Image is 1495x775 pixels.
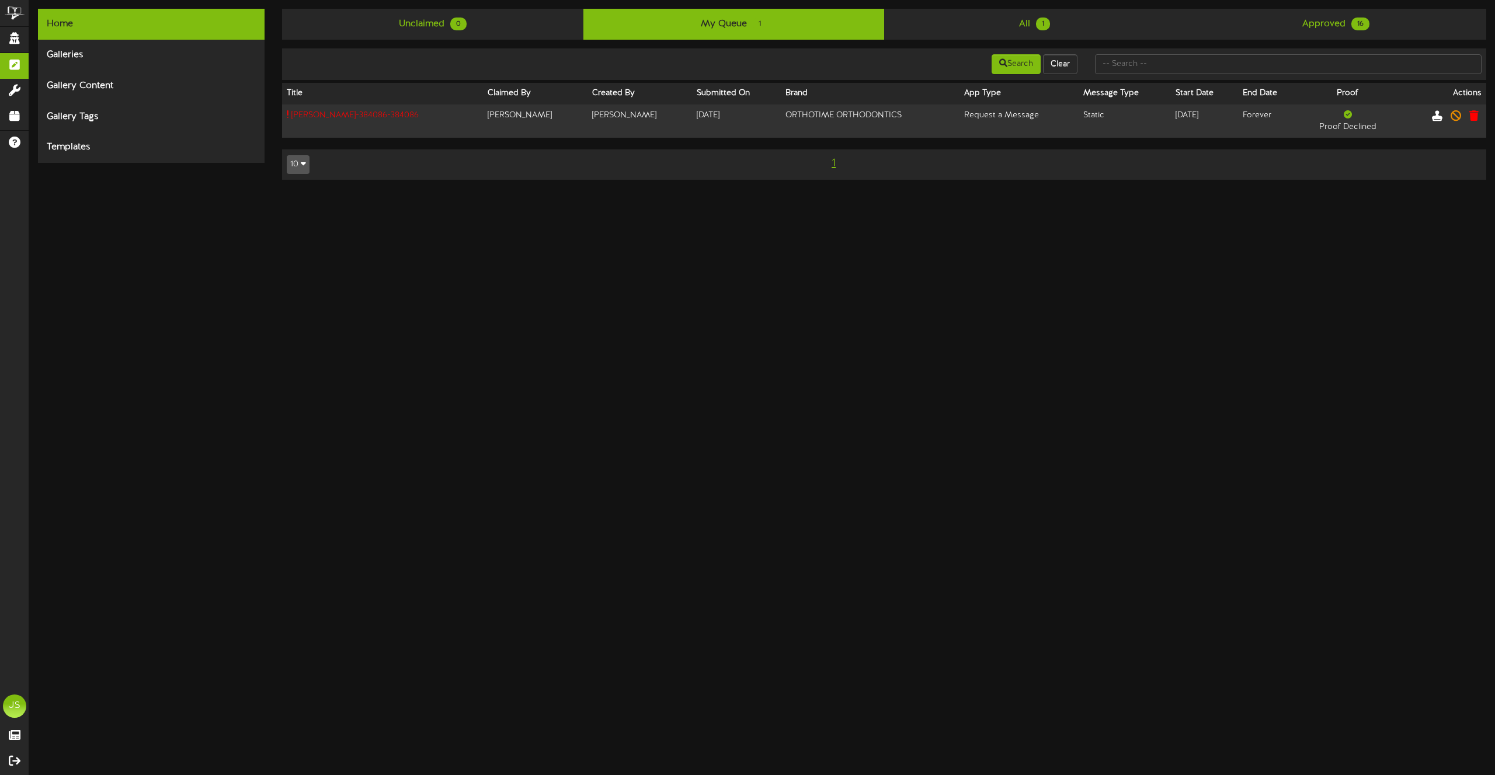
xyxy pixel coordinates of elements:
div: JS [3,694,26,718]
div: Gallery Tags [38,102,265,132]
td: [DATE] [692,104,781,138]
td: ORTHOTIME ORTHODONTICS [781,104,959,138]
span: 0 [450,18,467,30]
td: [DATE] [1171,104,1238,138]
div: Gallery Content [38,71,265,102]
span: 1 [829,157,839,170]
button: 10 [287,155,310,174]
span: 1 [753,18,767,30]
td: Proof Declined [1301,104,1395,138]
a: Approved [1185,9,1486,40]
th: Message Type [1079,83,1171,104]
th: End Date [1238,83,1301,104]
button: Clear [1043,54,1077,74]
th: Brand [781,83,959,104]
th: Title [282,83,483,104]
span: [PERSON_NAME]-384086 - 384086 [291,111,419,120]
a: All [884,9,1185,40]
a: My Queue [583,9,884,40]
th: Created By [587,83,692,104]
td: Forever [1238,104,1301,138]
th: Claimed By [483,83,587,104]
th: Start Date [1171,83,1238,104]
th: Submitted On [692,83,781,104]
span: 16 [1351,18,1369,30]
a: Unclaimed [282,9,583,40]
td: [PERSON_NAME] [483,104,587,138]
div: Home [38,9,265,40]
span: 1 [1036,18,1050,30]
th: Proof [1301,83,1395,104]
div: Galleries [38,40,265,71]
td: [PERSON_NAME] [587,104,692,138]
th: Actions [1395,83,1486,104]
th: App Type [959,83,1079,104]
td: Static [1079,104,1171,138]
input: -- Search -- [1095,54,1482,74]
button: Search [992,54,1041,74]
td: Request a Message [959,104,1079,138]
div: Templates [38,132,265,163]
